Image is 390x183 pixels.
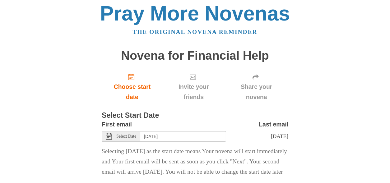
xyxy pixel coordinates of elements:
p: Selecting [DATE] as the start date means Your novena will start immediately and Your first email ... [102,146,288,177]
a: Choose start date [102,68,163,105]
div: Click "Next" to confirm your start date first. [225,68,288,105]
span: Share your novena [231,82,282,102]
h3: Select Start Date [102,112,288,120]
label: Last email [259,119,288,130]
div: Click "Next" to confirm your start date first. [163,68,225,105]
h1: Novena for Financial Help [102,49,288,62]
span: Invite your friends [169,82,218,102]
a: The original novena reminder [133,29,258,35]
a: Pray More Novenas [100,2,290,25]
span: [DATE] [271,133,288,139]
span: Choose start date [108,82,156,102]
input: Use the arrow keys to pick a date [140,131,226,142]
label: First email [102,119,132,130]
span: Select Date [116,134,136,139]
